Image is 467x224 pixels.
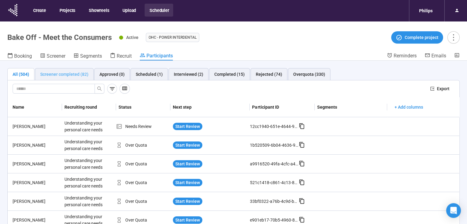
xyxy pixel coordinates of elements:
span: Start Review [175,123,200,130]
div: Over Quota [116,179,170,186]
span: Booking [14,53,32,59]
div: [PERSON_NAME] [10,160,62,167]
button: Start Review [173,141,202,149]
div: Approved (0) [99,71,125,78]
span: Recruit [117,53,132,59]
th: Next step [170,97,250,117]
span: export [430,87,434,91]
a: Screener [40,52,65,60]
div: Over Quota [116,217,170,223]
th: Status [116,97,170,117]
div: 1b520509-6b04-4636-9252-9d645aa509dc [250,142,299,149]
h1: Bake Off - Meet the Consumers [7,33,112,42]
th: Participant ID [250,97,315,117]
a: Participants [140,52,173,60]
button: search [95,84,104,94]
span: Reminders [394,53,417,59]
div: Open Intercom Messenger [446,203,461,218]
div: Overquota (330) [293,71,325,78]
div: [PERSON_NAME] [10,123,62,130]
div: 12cc1940-651e-4644-9394-3f4887b08bcb [250,123,299,130]
div: Understanding your personal care needs [62,192,108,210]
span: Start Review [175,142,200,149]
button: Start Review [173,216,202,224]
button: Scheduler [145,4,173,17]
button: Start Review [173,123,202,130]
span: Start Review [175,179,200,186]
span: search [97,86,102,91]
div: [PERSON_NAME] [10,198,62,205]
span: Segments [80,53,102,59]
div: Over Quota [116,160,170,167]
div: e901eb17-70b5-4960-8b01-5181b65d1649 [250,217,299,223]
button: Complete project [391,31,443,44]
div: Rejected (74) [256,71,282,78]
div: Understanding your personal care needs [62,117,108,136]
button: + Add columns [390,102,428,112]
button: Showreels [84,4,113,17]
a: Emails [425,52,446,60]
div: Over Quota [116,198,170,205]
a: Reminders [387,52,417,60]
span: Participants [146,53,173,59]
div: Completed (15) [214,71,245,78]
th: Name [8,97,62,117]
button: more [447,31,460,44]
div: Understanding your personal care needs [62,155,108,173]
span: more [449,33,457,41]
a: Booking [7,52,32,60]
span: Start Review [175,217,200,223]
button: Upload [118,4,140,17]
div: Screener completed (82) [40,71,88,78]
span: Active [126,35,138,40]
button: Start Review [173,179,202,186]
span: Emails [431,53,446,59]
div: 33bf0322-a76b-4c9d-b958-7d9058181c47 [250,198,299,205]
div: Understanding your personal care needs [62,173,108,192]
span: Screener [47,53,65,59]
div: Scheduled (1) [136,71,163,78]
th: Segments [315,97,387,117]
button: Start Review [173,160,202,168]
div: a9916520-49fa-4cfc-a40f-2f71e23f6ec5 [250,160,299,167]
div: Needs Review [116,123,170,130]
div: Interviewed (2) [174,71,203,78]
span: Start Review [175,160,200,167]
button: Create [28,4,50,17]
div: [PERSON_NAME] [10,142,62,149]
div: Philips [415,5,436,17]
a: Recruit [110,52,132,60]
span: Start Review [175,198,200,205]
button: Projects [55,4,80,17]
th: Recruiting round [62,97,116,117]
span: Export [437,85,449,92]
div: [PERSON_NAME] [10,179,62,186]
span: OHC - Power Interdental [149,34,197,41]
button: exportExport [425,84,454,94]
span: + Add columns [395,104,423,110]
button: Start Review [173,198,202,205]
div: 521c1418-c861-4c13-84b9-040ea1450537 [250,179,299,186]
a: Segments [73,52,102,60]
div: Understanding your personal care needs [62,136,108,154]
div: Over Quota [116,142,170,149]
span: Complete project [405,34,438,41]
div: All (504) [13,71,29,78]
div: [PERSON_NAME] [10,217,62,223]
